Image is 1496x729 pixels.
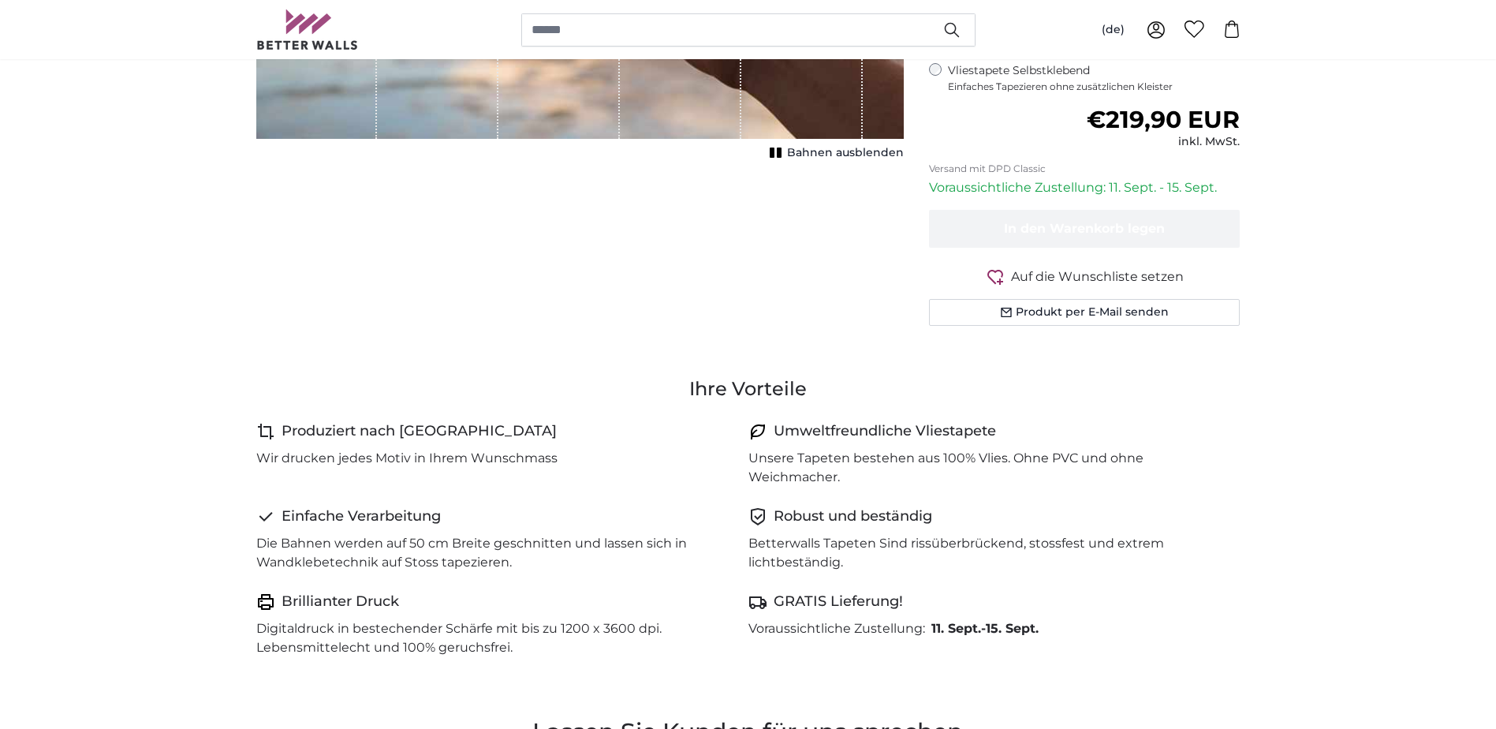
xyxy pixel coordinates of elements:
h4: Robust und beständig [774,506,932,528]
p: Wir drucken jedes Motiv in Ihrem Wunschmass [256,449,558,468]
label: Vliestapete Selbstklebend [948,63,1240,93]
h4: Produziert nach [GEOGRAPHIC_DATA] [282,421,557,443]
h4: GRATIS Lieferung! [774,591,903,613]
p: Die Bahnen werden auf 50 cm Breite geschnitten und lassen sich in Wandklebetechnik auf Stoss tape... [256,534,736,572]
div: inkl. MwSt. [1087,134,1240,150]
p: Voraussichtliche Zustellung: 11. Sept. - 15. Sept. [929,178,1240,197]
button: In den Warenkorb legen [929,210,1240,248]
span: 11. Sept. [931,621,981,636]
img: Betterwalls [256,9,359,50]
p: Voraussichtliche Zustellung: [748,619,925,638]
h4: Umweltfreundliche Vliestapete [774,421,996,443]
b: - [931,621,1039,636]
button: (de) [1089,16,1137,44]
button: Bahnen ausblenden [765,142,904,164]
h4: Einfache Verarbeitung [282,506,441,528]
span: 15. Sept. [986,621,1039,636]
button: Auf die Wunschliste setzen [929,267,1240,286]
h4: Brillianter Druck [282,591,399,613]
span: €219,90 EUR [1087,105,1240,134]
span: Einfaches Tapezieren ohne zusätzlichen Kleister [948,80,1240,93]
button: Produkt per E-Mail senden [929,299,1240,326]
span: In den Warenkorb legen [1004,221,1165,236]
h3: Ihre Vorteile [256,376,1240,402]
span: Auf die Wunschliste setzen [1011,267,1184,286]
span: Bahnen ausblenden [787,145,904,161]
p: Versand mit DPD Classic [929,163,1240,175]
p: Digitaldruck in bestechender Schärfe mit bis zu 1200 x 3600 dpi. Lebensmittelecht und 100% geruch... [256,619,736,657]
p: Unsere Tapeten bestehen aus 100% Vlies. Ohne PVC und ohne Weichmacher. [748,449,1228,487]
p: Betterwalls Tapeten Sind rissüberbrückend, stossfest und extrem lichtbeständig. [748,534,1228,572]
